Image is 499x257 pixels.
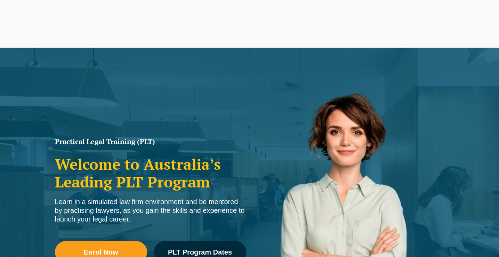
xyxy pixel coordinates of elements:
div: Learn in a simulated law firm environment and be mentored by practising lawyers, as you gain the ... [55,198,246,224]
span: Enrol Now [84,249,118,256]
h2: Welcome to Australia’s Leading PLT Program [55,155,246,191]
span: PLT Program Dates [168,249,232,256]
h1: Practical Legal Training (PLT) [55,138,246,145]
